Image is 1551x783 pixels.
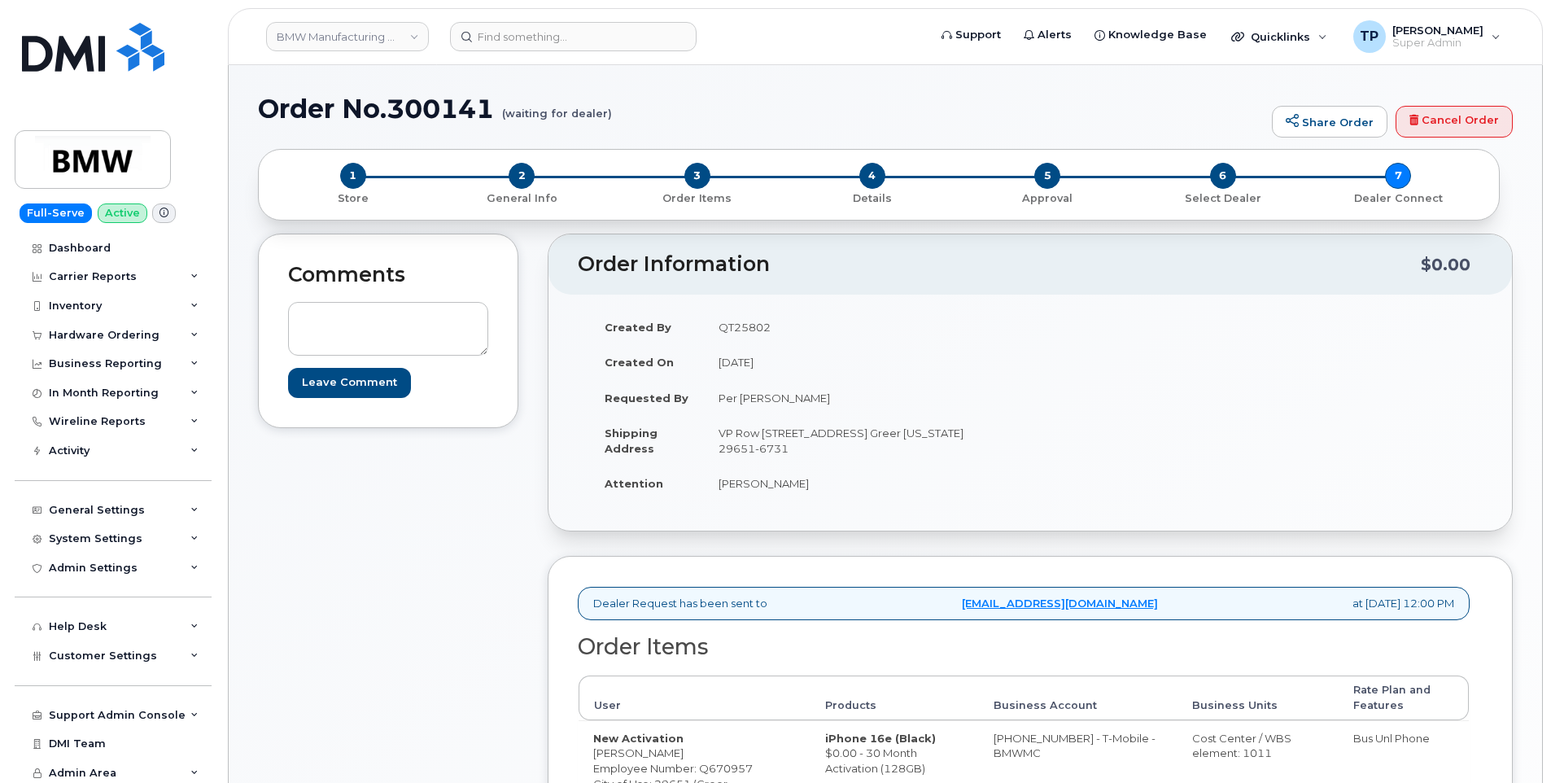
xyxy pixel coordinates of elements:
[1142,191,1304,206] p: Select Dealer
[1339,676,1470,720] th: Rate Plan and Features
[791,191,953,206] p: Details
[593,732,684,745] strong: New Activation
[605,356,674,369] strong: Created On
[578,635,1470,659] h2: Order Items
[962,596,1158,611] a: [EMAIL_ADDRESS][DOMAIN_NAME]
[605,391,688,405] strong: Requested By
[704,344,1018,380] td: [DATE]
[1210,163,1236,189] span: 6
[967,191,1129,206] p: Approval
[704,309,1018,345] td: QT25802
[434,189,609,206] a: 2 General Info
[1177,676,1338,720] th: Business Units
[684,163,710,189] span: 3
[1396,106,1513,138] a: Cancel Order
[509,163,535,189] span: 2
[616,191,778,206] p: Order Items
[859,163,885,189] span: 4
[609,189,784,206] a: 3 Order Items
[1034,163,1060,189] span: 5
[960,189,1135,206] a: 5 Approval
[825,732,936,745] strong: iPhone 16e (Black)
[605,426,658,455] strong: Shipping Address
[272,189,434,206] a: 1 Store
[704,380,1018,416] td: Per [PERSON_NAME]
[593,762,753,775] span: Employee Number: Q670957
[1421,249,1470,280] div: $0.00
[340,163,366,189] span: 1
[440,191,602,206] p: General Info
[502,94,612,120] small: (waiting for dealer)
[605,321,671,334] strong: Created By
[578,253,1421,276] h2: Order Information
[278,191,427,206] p: Store
[288,264,488,287] h2: Comments
[578,587,1470,620] div: Dealer Request has been sent to at [DATE] 12:00 PM
[1272,106,1387,138] a: Share Order
[1192,731,1323,761] div: Cost Center / WBS element: 1011
[784,189,959,206] a: 4 Details
[579,676,810,720] th: User
[810,676,979,720] th: Products
[605,477,663,490] strong: Attention
[704,466,1018,501] td: [PERSON_NAME]
[979,676,1177,720] th: Business Account
[1135,189,1310,206] a: 6 Select Dealer
[258,94,1264,123] h1: Order No.300141
[704,415,1018,466] td: VP Row [STREET_ADDRESS] Greer [US_STATE] 29651-6731
[288,368,411,398] input: Leave Comment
